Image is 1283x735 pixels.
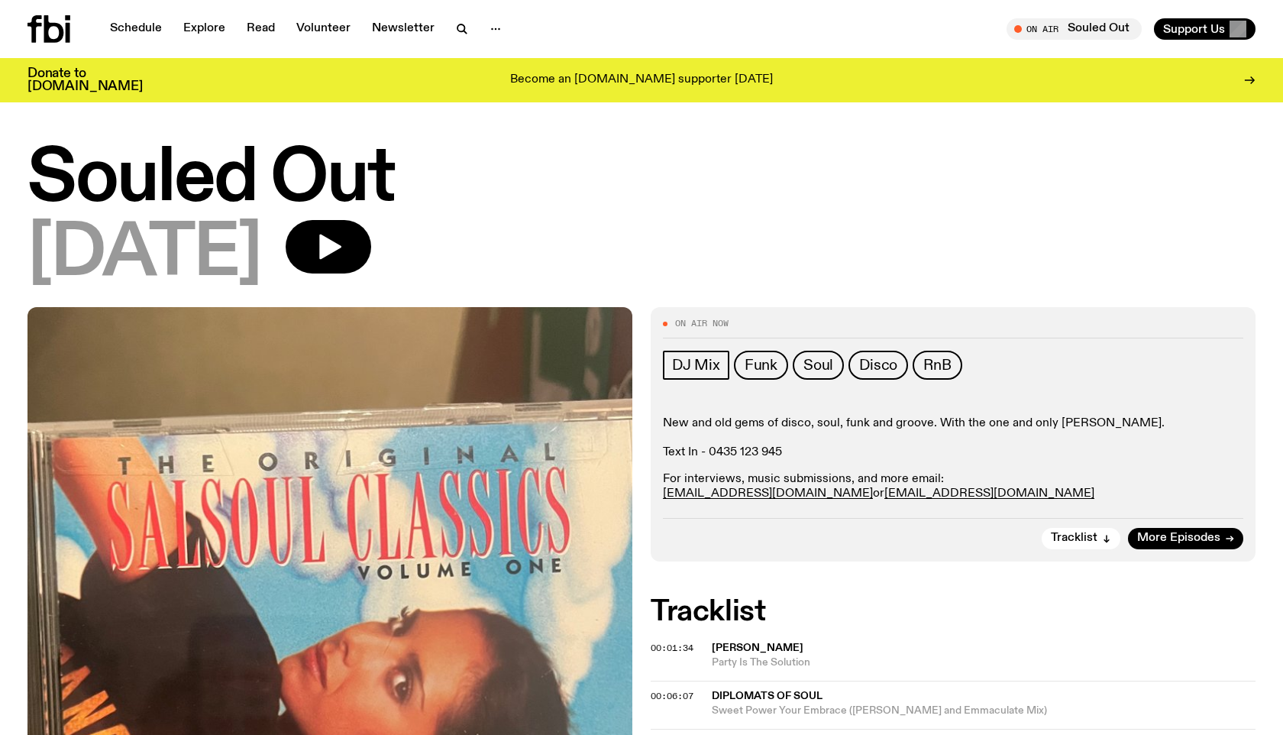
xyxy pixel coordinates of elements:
span: Tracklist [1051,533,1097,544]
span: Support Us [1163,22,1225,36]
span: Disco [859,357,897,374]
span: Tune in live [1023,23,1134,34]
a: Newsletter [363,18,444,40]
a: Read [238,18,284,40]
span: More Episodes [1137,533,1220,544]
span: [DATE] [27,220,261,289]
p: New and old gems of disco, soul, funk and groove. With the one and only [PERSON_NAME]. Text In - ... [663,416,1243,461]
a: RnB [913,351,961,380]
p: For interviews, music submissions, and more email: or [663,472,1243,501]
span: DJ Mix [672,357,720,374]
a: Funk [734,351,788,380]
span: 00:06:07 [651,690,693,702]
span: 00:01:34 [651,642,693,654]
a: [EMAIL_ADDRESS][DOMAIN_NAME] [663,487,873,500]
span: Funk [745,357,777,374]
a: [EMAIL_ADDRESS][DOMAIN_NAME] [884,487,1094,500]
button: On AirSouled Out [1007,18,1142,40]
button: Tracklist [1042,528,1120,549]
a: Schedule [101,18,171,40]
p: Become an [DOMAIN_NAME] supporter [DATE] [510,73,773,87]
h1: Souled Out [27,145,1256,214]
h2: Tracklist [651,598,1256,626]
button: Support Us [1154,18,1256,40]
span: RnB [923,357,951,374]
a: More Episodes [1128,528,1243,549]
span: Sweet Power Your Embrace ([PERSON_NAME] and Emmaculate Mix) [712,704,1256,718]
h3: Donate to [DOMAIN_NAME] [27,67,143,93]
a: Volunteer [287,18,360,40]
a: Disco [848,351,908,380]
a: Soul [793,351,844,380]
span: [PERSON_NAME] [712,643,803,653]
span: Soul [803,357,833,374]
span: On Air Now [675,319,729,328]
a: Explore [174,18,234,40]
a: DJ Mix [663,351,729,380]
span: Diplomats of Soul [712,691,822,701]
span: Party Is The Solution [712,656,1256,670]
